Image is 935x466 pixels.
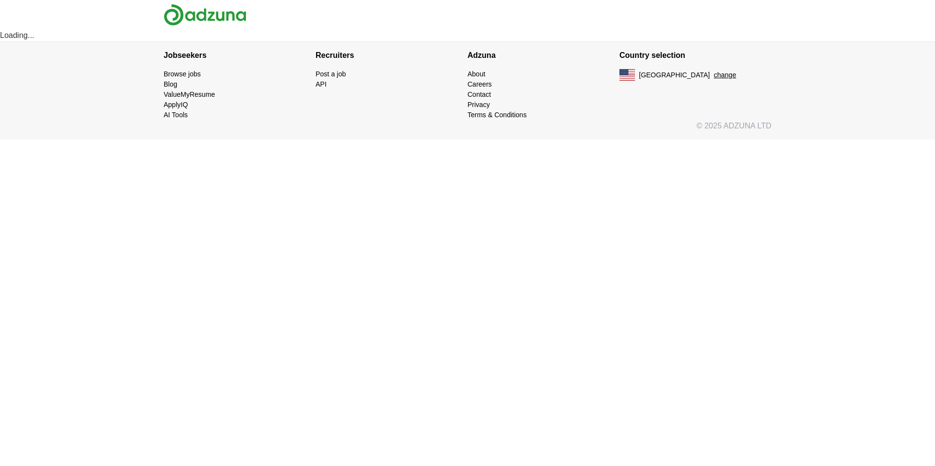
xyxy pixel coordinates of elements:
h4: Country selection [619,42,771,69]
a: Blog [164,80,177,88]
a: Terms & Conditions [467,111,526,119]
img: Adzuna logo [164,4,246,26]
span: [GEOGRAPHIC_DATA] [639,70,710,80]
a: ValueMyResume [164,90,215,98]
a: Contact [467,90,491,98]
a: Privacy [467,101,490,108]
a: API [316,80,327,88]
a: Browse jobs [164,70,201,78]
a: Careers [467,80,492,88]
div: © 2025 ADZUNA LTD [156,120,779,140]
a: About [467,70,486,78]
button: change [714,70,736,80]
img: US flag [619,69,635,81]
a: Post a job [316,70,346,78]
a: ApplyIQ [164,101,188,108]
a: AI Tools [164,111,188,119]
